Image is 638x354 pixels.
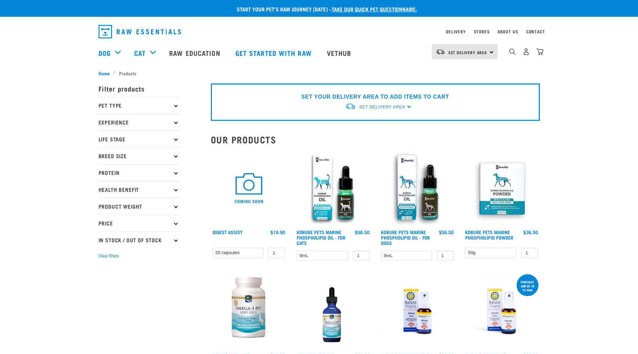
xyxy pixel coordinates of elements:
[93,22,545,41] nav: dropdown navigation
[229,39,320,66] a: Get started with Raw
[436,49,445,55] img: van-moving.png
[526,30,545,33] a: Contact
[99,253,119,259] button: Clear filters
[523,48,530,55] img: user.png
[99,97,179,114] p: Pet Type
[211,273,287,349] img: Bottle Of Omega3 Pet With 90 Capsules For Pets
[345,103,356,110] img: van-moving.png
[99,70,113,77] a: Home
[213,231,242,233] a: Digest Assist
[517,277,538,295] div: Purchase and be in to win!
[162,39,228,66] a: Raw Education
[99,48,111,58] a: Dog
[99,70,110,77] span: Home
[521,248,538,258] input: 1
[448,51,487,54] span: Set Delivery Area
[463,273,540,349] img: RE Product Shoot 2023 Nov8635
[439,229,454,235] div: $56.50
[99,131,179,147] p: Life Stage
[523,229,538,235] div: $36.50
[297,231,345,244] a: Korure Pets Marine Phospholipid Oil - for Cats
[270,229,285,235] div: $19.90
[99,215,179,232] p: Price
[381,231,430,244] a: Korure Pets Marine Phospholipid Oil - for Dogs
[355,229,370,235] div: $56.50
[463,150,540,226] img: POWDER01 65ae0065 919d 4332 9357 5d1113de9ef1 1024x1024
[99,70,540,77] nav: breadcrumbs
[134,48,146,58] a: Cat
[295,273,371,349] img: Bottle Of 60ml Omega3 For Pets
[99,164,179,181] p: Protein
[379,273,456,349] img: 2023 AUG RE Product1728
[446,30,465,33] a: Delivery
[379,150,456,226] img: OI Lfront 1024x1024
[359,105,405,109] span: Set Delivery Area
[99,114,179,131] p: Experience
[474,30,490,33] a: Stores
[211,150,287,226] img: COMING SOON
[332,7,417,10] a: take our quick pet questionnaire.
[99,80,179,97] p: Filter products
[99,147,179,164] p: Breed Size
[509,48,516,55] img: home-icon-1@2x.png
[536,48,543,55] img: home-icon@2x.png
[353,251,370,261] input: 1
[497,30,518,33] a: About Us
[320,39,360,66] a: Vethub
[99,198,179,215] p: Product Weight
[99,181,179,198] p: Health Benefit
[465,231,513,239] a: Korure Pets Marine Phospholipid Powder
[268,248,285,258] input: 1
[301,93,449,101] p: SET YOUR DELIVERY AREA TO ADD ITEMS TO CART
[437,251,454,261] input: 1
[99,25,181,38] img: Raw Essentials Logo
[99,232,179,248] p: In Stock / Out Of Stock
[211,134,540,145] h2: Our Products
[295,150,371,226] img: Cat MP Oilsmaller 1024x1024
